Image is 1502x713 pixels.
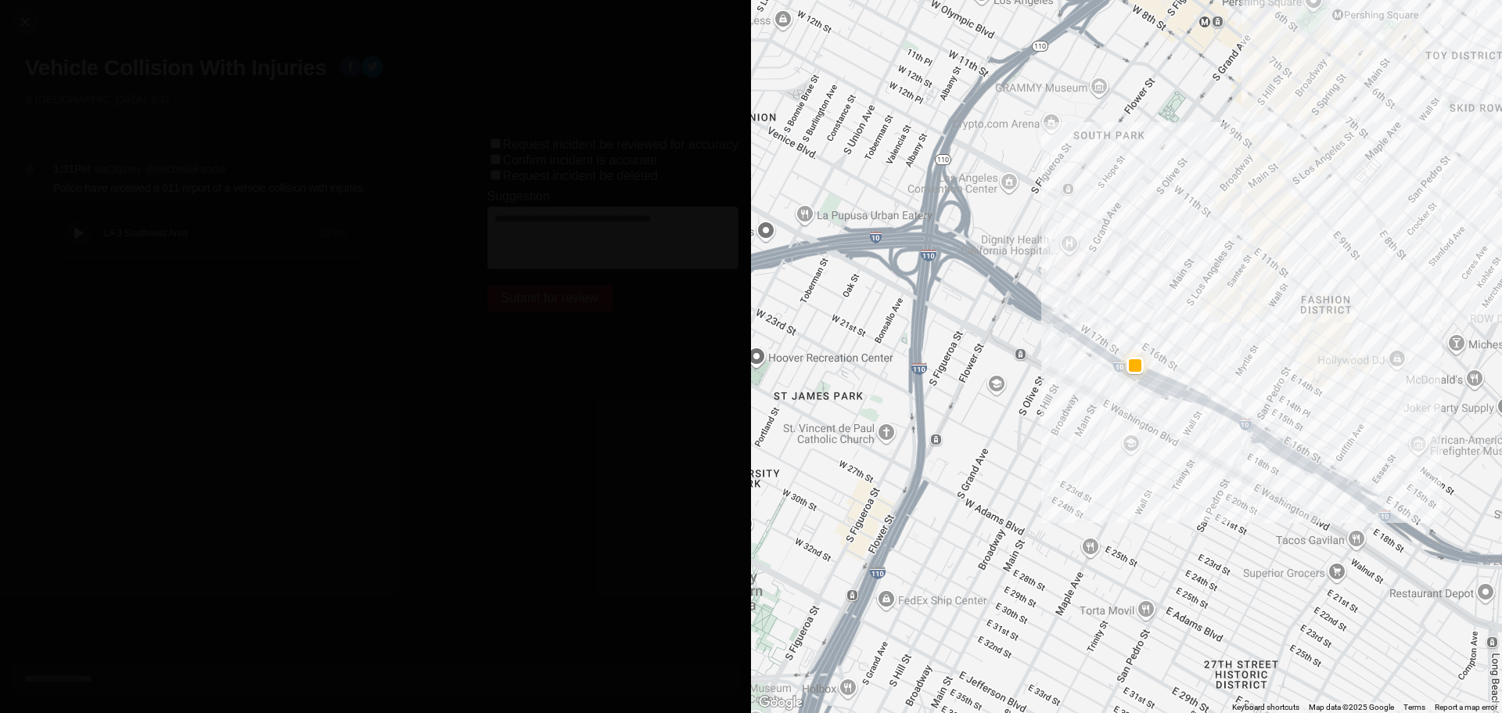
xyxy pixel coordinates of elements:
[17,14,33,30] img: cancel
[340,56,361,81] button: facebook
[104,227,319,239] div: LA 3 Southwest Area
[13,9,38,34] button: cancel
[1232,702,1299,713] button: Keyboard shortcuts
[487,285,613,311] button: Submit for review
[1403,703,1425,711] a: Terms (opens in new tab)
[53,180,425,196] p: Police have received a 911 report of a vehicle collision with injuries.
[361,56,383,81] button: twitter
[319,227,347,239] div: 20.88 s
[94,161,226,177] p: via Citizen · @ michellekandie
[1435,703,1497,711] a: Report a map error
[503,138,739,151] label: Request incident be reviewed for accuracy
[503,169,658,182] label: Request incident be deleted
[487,189,550,203] label: Suggestion
[1309,703,1394,711] span: Map data ©2025 Google
[755,693,807,713] img: Google
[755,693,807,713] a: Open this area in Google Maps (opens a new window)
[25,92,738,107] p: S [GEOGRAPHIC_DATA] · BID
[25,54,327,82] h1: Vehicle Collision With Injuries
[503,153,657,167] label: Confirm incident is accurate
[53,161,91,177] p: 1:31PM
